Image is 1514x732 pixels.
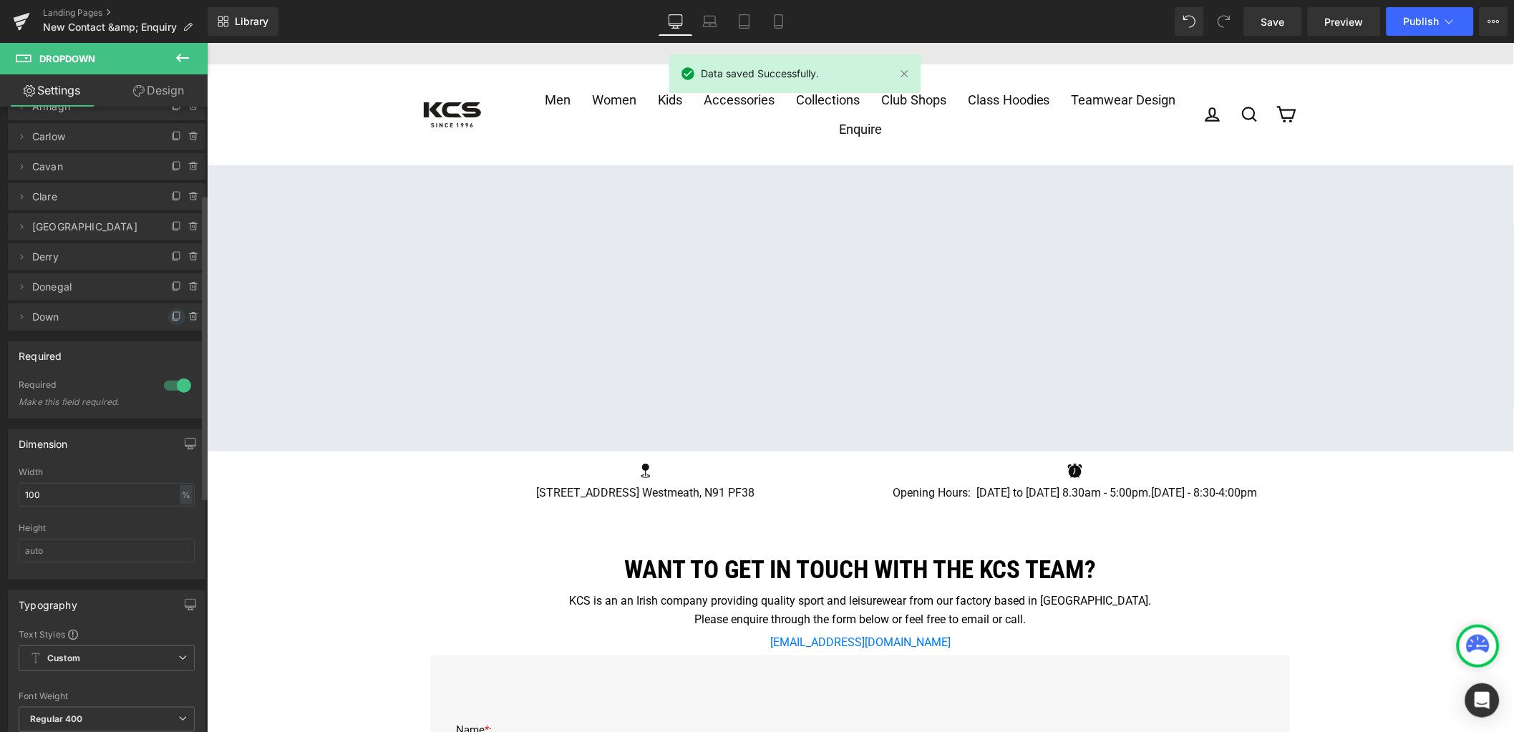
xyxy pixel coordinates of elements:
[32,93,152,120] span: Armagh
[32,153,152,180] span: Cavan
[32,303,152,331] span: Down
[19,467,195,477] div: Width
[249,680,1058,695] p: Name :
[659,7,693,36] a: Desktop
[488,570,820,583] span: Please enquire through the form below or feel free to email or call.
[1325,14,1364,29] span: Preview
[701,66,819,82] span: Data saved Successfully.
[621,72,686,101] a: Enquire
[30,713,83,724] b: Regular 400
[440,43,486,72] a: Kids
[19,628,195,640] div: Text Styles
[19,397,147,407] div: Make this field required.
[32,213,152,240] span: [GEOGRAPHIC_DATA]
[32,123,152,150] span: Carlow
[32,273,152,301] span: Donegal
[1465,683,1500,718] div: Open Intercom Messenger
[1387,7,1474,36] button: Publish
[235,15,268,28] span: Library
[563,592,744,606] a: [EMAIL_ADDRESS][DOMAIN_NAME]
[750,43,854,72] a: Class Hoodies
[47,653,80,665] b: Custom
[19,379,150,394] div: Required
[310,43,997,101] div: Primary
[664,43,750,72] a: Club Shops
[43,7,208,19] a: Landing Pages
[945,443,1051,457] span: [DATE] - 8:30-4:00pm
[854,43,980,72] a: Teamwear Design
[19,591,77,611] div: Typography
[1261,14,1285,29] span: Save
[1308,7,1381,36] a: Preview
[208,7,278,36] a: New Library
[180,485,193,504] div: %
[43,21,177,33] span: New Contact &amp; Enquiry
[19,483,195,507] input: auto
[235,549,1072,567] p: KCS is an an Irish company providing quality sport and leisurewear from our factory based in [GEO...
[32,243,152,270] span: Derry
[19,691,195,701] div: Font Weight
[727,7,762,36] a: Tablet
[1480,7,1508,36] button: More
[327,43,374,72] a: Men
[107,74,210,107] a: Design
[693,7,727,36] a: Laptop
[374,43,440,72] a: Women
[19,342,62,362] div: Required
[486,43,578,72] a: Accessories
[578,43,664,72] a: Collections
[417,512,890,542] strong: want to get in touch with the kcs team?
[19,539,195,562] input: auto
[762,7,796,36] a: Mobile
[1210,7,1238,36] button: Redo
[39,53,95,64] span: Dropdown
[19,430,68,450] div: Dimension
[1175,7,1204,36] button: Undo
[664,442,1072,458] p: Opening Hours: [DATE] to [DATE] 8.30am - 5:00pm.
[1404,16,1440,27] span: Publish
[32,183,152,210] span: Clare
[217,59,274,84] img: KCS
[19,523,195,533] div: Height
[235,442,643,458] p: [STREET_ADDRESS] Westmeath, N91 PF38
